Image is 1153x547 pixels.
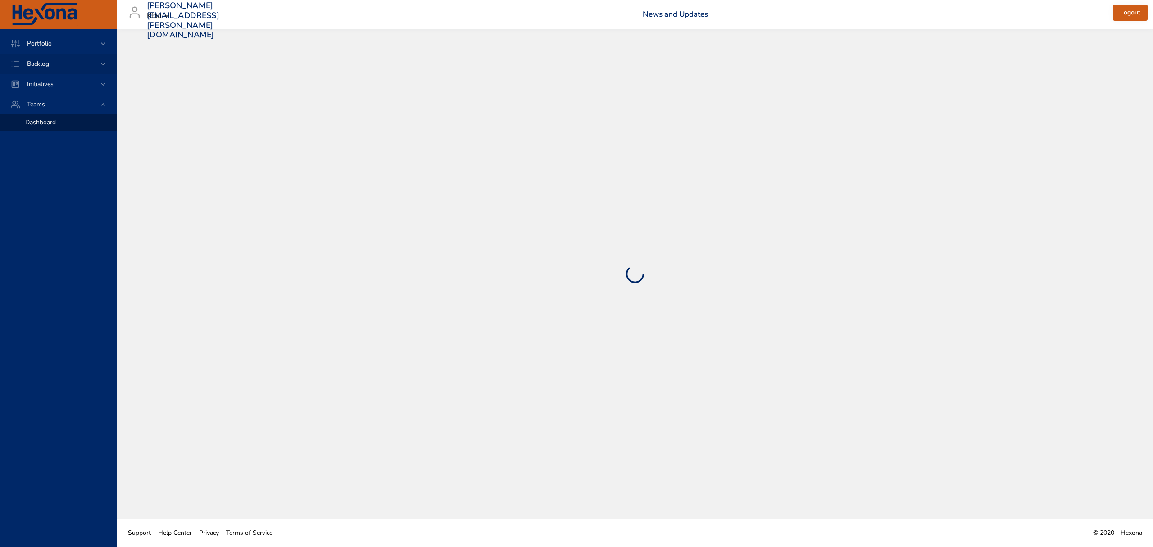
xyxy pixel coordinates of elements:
[11,3,78,26] img: Hexona
[124,523,154,543] a: Support
[147,9,172,23] div: Kipu
[154,523,195,543] a: Help Center
[643,9,708,19] a: News and Updates
[195,523,222,543] a: Privacy
[1113,5,1148,21] button: Logout
[128,529,151,537] span: Support
[1120,7,1140,18] span: Logout
[25,118,56,127] span: Dashboard
[20,80,61,88] span: Initiatives
[158,529,192,537] span: Help Center
[199,529,219,537] span: Privacy
[222,523,276,543] a: Terms of Service
[226,529,272,537] span: Terms of Service
[1093,529,1142,537] span: © 2020 - Hexona
[20,59,56,68] span: Backlog
[147,1,219,40] h3: [PERSON_NAME][EMAIL_ADDRESS][PERSON_NAME][DOMAIN_NAME]
[20,100,52,109] span: Teams
[20,39,59,48] span: Portfolio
